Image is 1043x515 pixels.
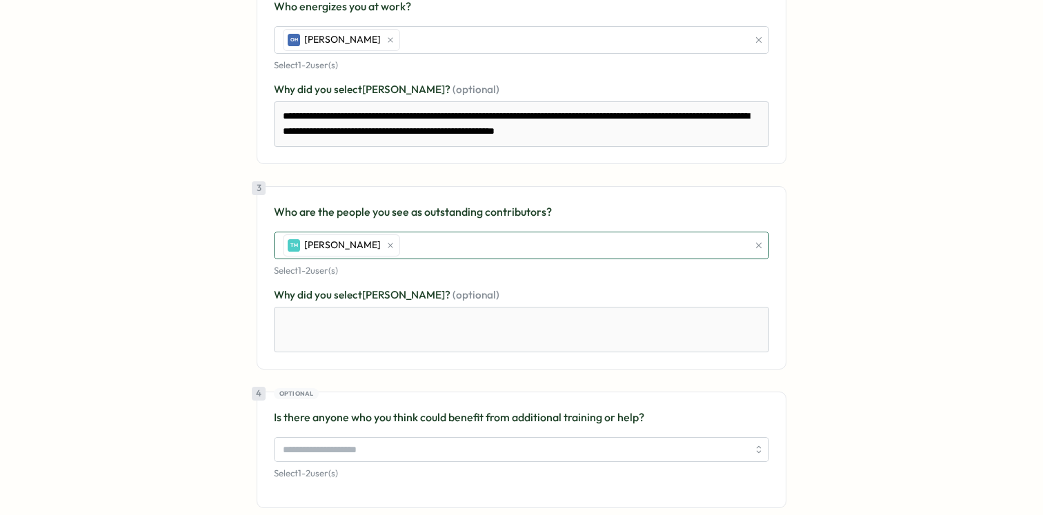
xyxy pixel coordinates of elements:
span: (optional) [453,288,499,301]
span: TM [290,241,298,249]
label: Why did you select [PERSON_NAME] ? [274,82,769,97]
label: Why did you select [PERSON_NAME] ? [274,287,769,303]
span: Optional [279,389,314,398]
p: Select 1 - 2 user(s) [274,59,769,72]
p: Who are the people you see as outstanding contributors? [274,203,769,221]
p: Select 1 - 2 user(s) [274,467,769,480]
p: Is there anyone who you think could benefit from additional training or help? [274,409,769,426]
span: OH [290,36,298,43]
div: 4 [252,387,266,401]
span: (optional) [453,83,499,96]
span: [PERSON_NAME] [304,32,381,48]
p: Select 1 - 2 user(s) [274,265,769,277]
div: 3 [252,181,266,195]
span: [PERSON_NAME] [304,238,381,253]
